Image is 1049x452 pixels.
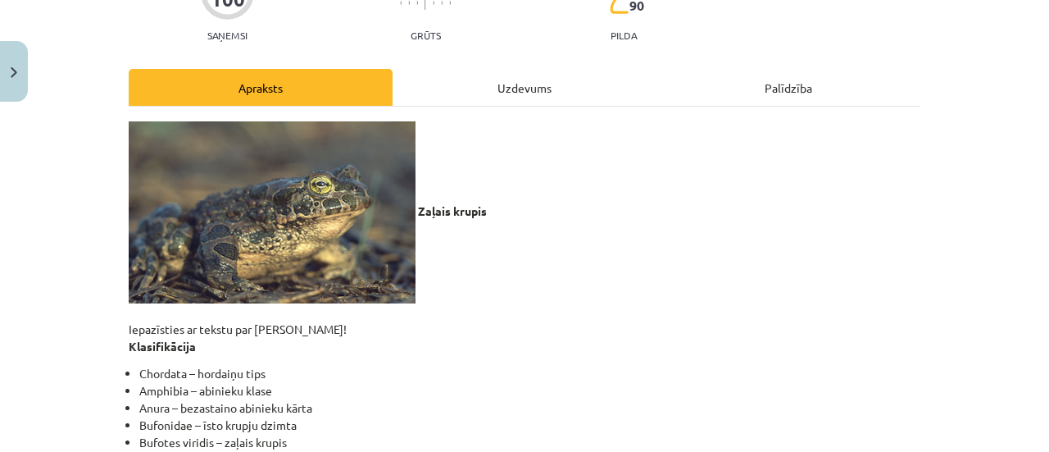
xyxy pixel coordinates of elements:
[139,434,920,451] li: Bufotes viridis – zaļais krupis
[418,203,487,218] b: Zaļais krupis
[129,121,920,355] p: Iepazīsties ar tekstu par [PERSON_NAME]!
[433,1,434,5] img: icon-short-line-57e1e144782c952c97e751825c79c345078a6d821885a25fce030b3d8c18986b.svg
[449,1,451,5] img: icon-short-line-57e1e144782c952c97e751825c79c345078a6d821885a25fce030b3d8c18986b.svg
[393,69,656,106] div: Uzdevums
[441,1,443,5] img: icon-short-line-57e1e144782c952c97e751825c79c345078a6d821885a25fce030b3d8c18986b.svg
[201,30,254,41] p: Saņemsi
[129,69,393,106] div: Apraksts
[11,67,17,78] img: icon-close-lesson-0947bae3869378f0d4975bcd49f059093ad1ed9edebbc8119c70593378902aed.svg
[139,365,920,382] li: Chordata – hordaiņu tips
[400,1,402,5] img: icon-short-line-57e1e144782c952c97e751825c79c345078a6d821885a25fce030b3d8c18986b.svg
[611,30,637,41] p: pilda
[416,1,418,5] img: icon-short-line-57e1e144782c952c97e751825c79c345078a6d821885a25fce030b3d8c18986b.svg
[656,69,920,106] div: Palīdzība
[139,417,920,434] li: Bufonidae – īsto krupju dzimta
[411,30,441,41] p: Grūts
[139,382,920,399] li: Amphibia – abinieku klase
[129,121,416,304] img: Attēls, kurā ir varde, abinieks, krupis, varžu dzimtaApraksts ģenerēts automātiski
[139,399,920,417] li: Anura – bezastaino abinieku kārta
[408,1,410,5] img: icon-short-line-57e1e144782c952c97e751825c79c345078a6d821885a25fce030b3d8c18986b.svg
[129,339,196,354] strong: Klasifikācija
